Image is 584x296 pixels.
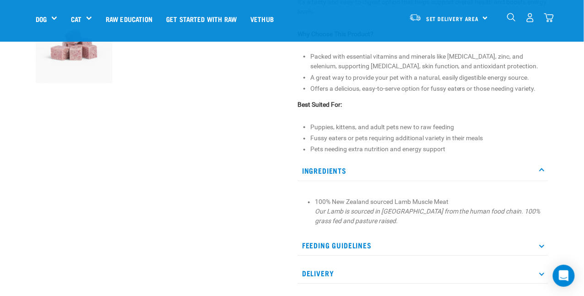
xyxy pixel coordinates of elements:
li: A great way to provide your pet with a natural, easily digestible energy source. [310,73,548,82]
img: user.png [525,13,535,22]
li: Puppies, kittens, and adult pets new to raw feeding [310,122,548,132]
span: Set Delivery Area [426,17,479,20]
img: van-moving.png [409,13,422,22]
a: Cat [71,14,81,24]
em: Our Lamb is sourced in [GEOGRAPHIC_DATA] from the human food chain. 100% grass fed and pasture ra... [315,208,541,225]
div: Open Intercom Messenger [553,265,575,287]
img: home-icon-1@2x.png [507,13,516,22]
a: Get started with Raw [159,0,243,37]
li: Offers a delicious, easy-to-serve option for fussy eaters or those needing variety. [310,84,548,93]
p: Feeding Guidelines [297,236,548,256]
a: Raw Education [99,0,159,37]
li: Packed with essential vitamins and minerals like [MEDICAL_DATA], zinc, and selenium, supporting [... [310,52,548,71]
img: Lamb Meat Mince [36,7,112,83]
img: home-icon@2x.png [544,13,554,22]
p: Delivery [297,263,548,284]
strong: Best Suited For: [297,101,342,108]
a: Dog [36,14,47,24]
li: Fussy eaters or pets requiring additional variety in their meals [310,134,548,143]
li: Pets needing extra nutrition and energy support [310,145,548,154]
a: Vethub [243,0,281,37]
p: Ingredients [297,161,548,181]
li: 100% New Zealand sourced Lamb Muscle Meat [315,197,544,226]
